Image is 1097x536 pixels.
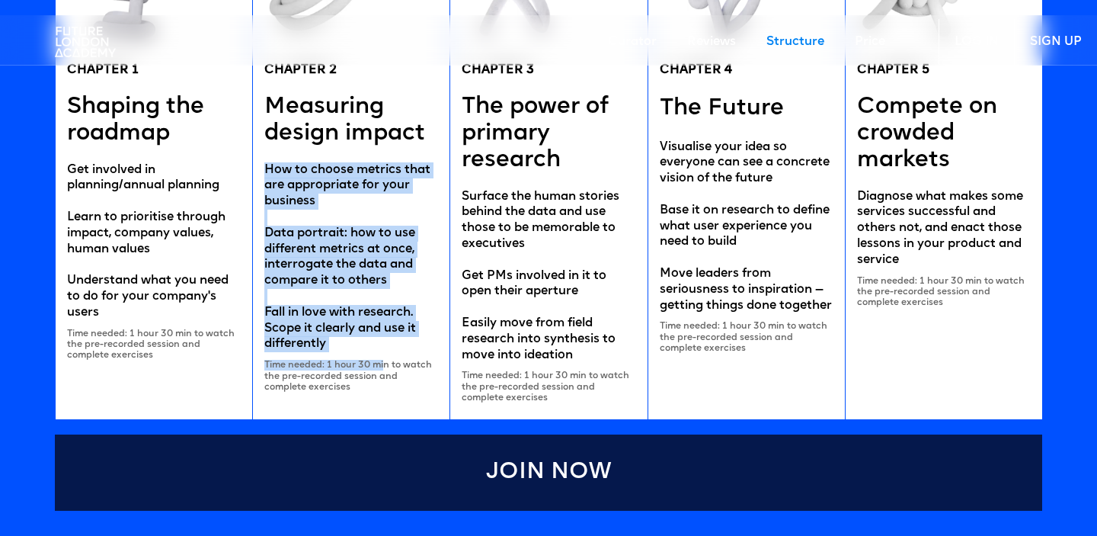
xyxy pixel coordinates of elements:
a: Price [840,19,900,65]
div: Visualise your idea so everyone can see a concrete vision of the future Base it on research to de... [660,140,833,314]
div: Time needed: 1 hour 30 min to watch the pre-recorded session and complete exercises [660,321,833,354]
a: Join Now [55,435,1042,511]
a: SIGN UP [1014,19,1097,65]
h5: CHAPTER 4 [660,63,732,79]
a: Curator [593,19,672,65]
div: Get involved in planning/annual planning Learn to prioritise through impact, company values, huma... [67,162,241,321]
div: Time needed: 1 hour 30 min to watch the pre-recorded session and complete exercises [857,276,1031,309]
h5: The Future [660,94,784,124]
h5: CHAPTER 5 [857,63,929,79]
h5: CHAPTER 2 [264,63,337,79]
h5: CHAPTER 1 [67,63,139,79]
div: Surface the human stories behind the data and use those to be memorable to executives Get PMs inv... [462,189,635,364]
a: Structure [751,19,840,65]
h5: Shaping the roadmap [67,94,241,147]
div: Diagnose what makes some services successful and others not, and enact those lessons in your prod... [857,189,1031,268]
h5: Compete on crowded markets [857,94,1031,174]
h5: The power of primary research [462,94,635,174]
a: LOG IN [939,19,1014,65]
a: Reviews [672,19,751,65]
div: Time needed: 1 hour 30 min to watch the pre-recorded session and complete exercises [67,329,241,361]
h5: Measuring design impact [264,94,438,147]
div: Time needed: 1 hour 30 min to watch the pre-recorded session and complete exercises [462,371,635,403]
h5: CHAPTER 3 [462,63,534,79]
div: Time needed: 1 hour 30 min to watch the pre-recorded session and complete exercises [264,360,438,393]
div: How to choose metrics that are appropriate for your business Data portrait: how to use different ... [264,162,438,353]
